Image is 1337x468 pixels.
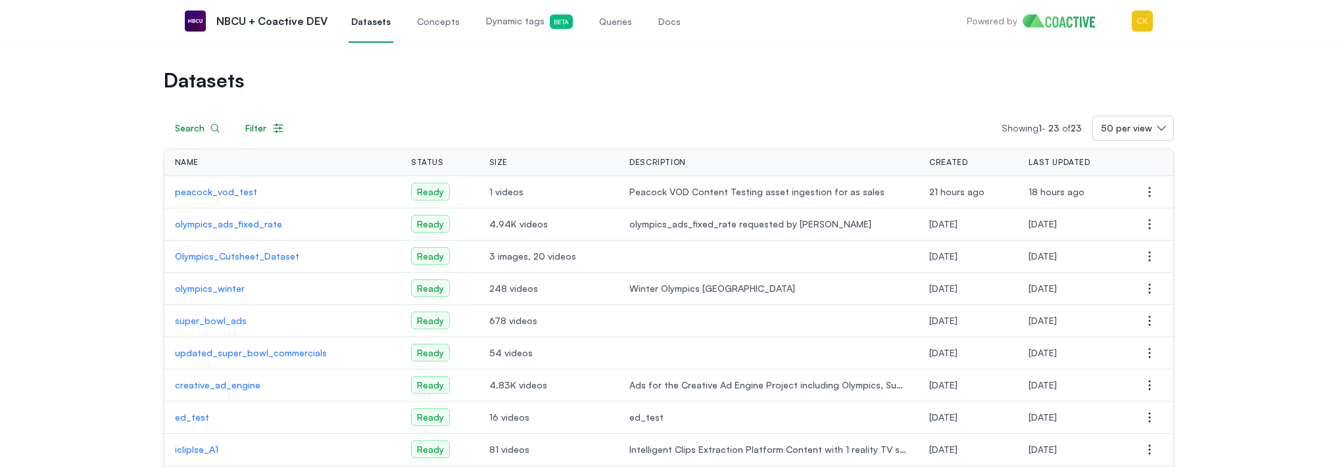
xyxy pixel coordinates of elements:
[234,116,296,141] button: Filter
[1029,347,1057,358] span: Wednesday, April 2, 2025 at 5:40:59 PM UTC
[411,157,444,168] span: Status
[489,443,609,456] span: 81 videos
[629,218,908,231] span: olympics_ads_fixed_rate requested by [PERSON_NAME]
[1029,283,1057,294] span: Friday, April 4, 2025 at 7:00:32 PM UTC
[599,15,632,28] span: Queries
[1029,315,1057,326] span: Wednesday, April 2, 2025 at 6:00:57 PM UTC
[411,215,450,233] span: Ready
[489,157,508,168] span: Size
[929,283,958,294] span: Wednesday, April 2, 2025 at 7:59:12 PM UTC
[486,14,573,29] span: Dynamic tags
[175,411,391,424] a: ed_test
[175,157,199,168] span: Name
[489,185,609,199] span: 1 videos
[411,344,450,362] span: Ready
[929,157,967,168] span: Created
[1071,122,1082,133] span: 23
[629,411,908,424] span: ed_test
[929,411,958,423] span: Thursday, March 20, 2025 at 7:32:46 PM UTC
[629,443,908,456] span: Intelligent Clips Extraction Platform Content with 1 reality TV show
[929,315,958,326] span: Wednesday, April 2, 2025 at 5:51:11 PM UTC
[489,218,609,231] span: 4.94K videos
[1029,186,1084,197] span: Wednesday, August 13, 2025 at 9:41:22 PM UTC
[164,116,231,141] button: Search
[1038,122,1042,133] span: 1
[1029,379,1057,390] span: Wednesday, July 30, 2025 at 4:04:08 PM UTC
[185,11,206,32] img: NBCU + Coactive DEV
[175,379,391,392] a: creative_ad_engine
[175,314,391,327] a: super_bowl_ads
[629,282,908,295] span: Winter Olympics [GEOGRAPHIC_DATA]
[929,250,958,262] span: Friday, April 25, 2025 at 5:01:02 PM UTC
[175,185,391,199] a: peacock_vod_test
[175,346,391,360] a: updated_super_bowl_commercials
[1002,122,1092,135] p: Showing -
[550,14,573,29] span: Beta
[929,218,958,229] span: Wednesday, May 28, 2025 at 10:16:08 PM UTC
[216,13,328,29] p: NBCU + Coactive DEV
[411,312,450,329] span: Ready
[1029,444,1057,455] span: Monday, March 17, 2025 at 2:23:49 PM UTC
[1132,11,1153,32] img: Menu for the logged in user
[929,186,985,197] span: Wednesday, August 13, 2025 at 6:16:14 PM UTC
[351,15,391,28] span: Datasets
[489,250,609,263] span: 3 images, 20 videos
[967,14,1017,28] p: Powered by
[489,379,609,392] span: 4.83K videos
[411,247,450,265] span: Ready
[489,411,609,424] span: 16 videos
[411,408,450,426] span: Ready
[1062,122,1082,133] span: of
[929,444,958,455] span: Monday, March 17, 2025 at 7:27:30 AM UTC
[629,157,686,168] span: Description
[1029,157,1090,168] span: Last Updated
[629,379,908,392] span: Ads for the Creative Ad Engine Project including Olympics, Super Bowl, Engagement and NBA
[489,314,609,327] span: 678 videos
[411,183,450,200] span: Ready
[245,122,285,135] div: Filter
[175,282,391,295] a: olympics_winter
[175,250,391,263] a: Olympics_Cutsheet_Dataset
[629,185,908,199] span: Peacock VOD Content Testing asset ingestion for as sales
[175,443,391,456] a: icliplse_A1
[1023,14,1105,28] img: Home
[1101,122,1152,135] span: 50 per view
[417,15,460,28] span: Concepts
[1029,411,1057,423] span: Wednesday, July 16, 2025 at 8:28:23 PM UTC
[1048,122,1059,133] span: 23
[929,347,958,358] span: Wednesday, April 2, 2025 at 5:37:46 PM UTC
[489,282,609,295] span: 248 videos
[411,279,450,297] span: Ready
[411,376,450,394] span: Ready
[175,218,391,231] a: olympics_ads_fixed_rate
[1029,250,1057,262] span: Friday, April 25, 2025 at 5:04:35 PM UTC
[411,440,450,458] span: Ready
[1092,116,1174,141] button: 50 per view
[489,346,609,360] span: 54 videos
[929,379,958,390] span: Thursday, March 27, 2025 at 1:09:11 PM UTC
[175,122,220,135] div: Search
[1029,218,1057,229] span: Thursday, May 29, 2025 at 9:13:28 PM UTC
[164,71,1174,89] h1: Datasets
